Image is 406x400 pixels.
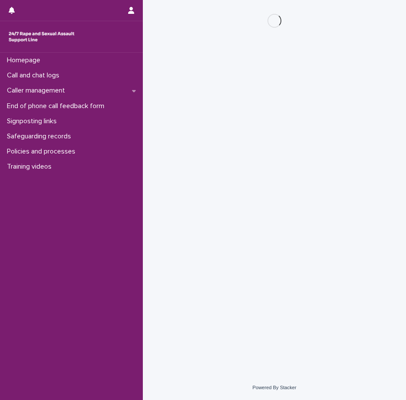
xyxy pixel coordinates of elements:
[3,163,58,171] p: Training videos
[7,28,76,45] img: rhQMoQhaT3yELyF149Cw
[3,117,64,125] p: Signposting links
[252,385,296,390] a: Powered By Stacker
[3,56,47,64] p: Homepage
[3,147,82,156] p: Policies and processes
[3,132,78,141] p: Safeguarding records
[3,71,66,80] p: Call and chat logs
[3,86,72,95] p: Caller management
[3,102,111,110] p: End of phone call feedback form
